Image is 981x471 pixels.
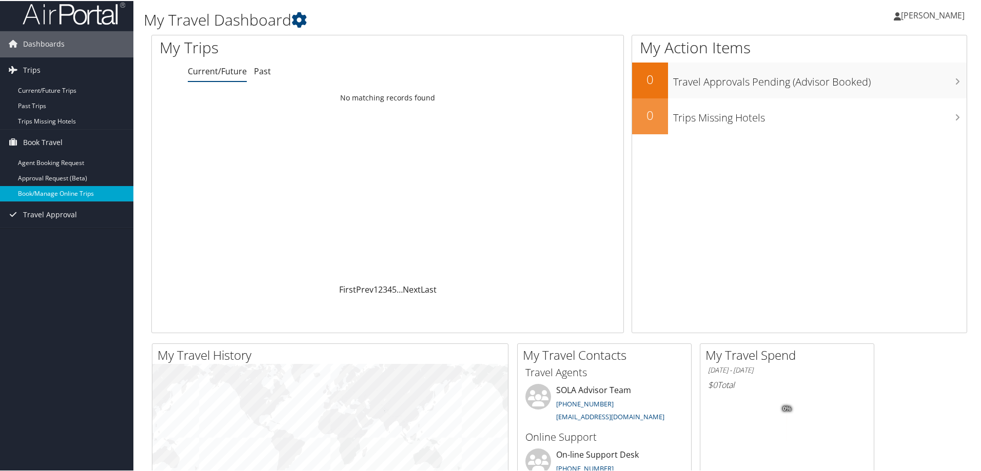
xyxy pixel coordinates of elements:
a: [EMAIL_ADDRESS][DOMAIN_NAME] [556,411,664,420]
h3: Online Support [525,429,683,443]
h3: Travel Agents [525,364,683,379]
h2: My Travel Spend [705,345,874,363]
span: $0 [708,378,717,390]
a: 0Trips Missing Hotels [632,97,967,133]
a: Current/Future [188,65,247,76]
h1: My Action Items [632,36,967,57]
a: 0Travel Approvals Pending (Advisor Booked) [632,62,967,97]
a: 1 [374,283,378,294]
a: Past [254,65,271,76]
span: … [397,283,403,294]
a: 4 [387,283,392,294]
h6: Total [708,378,866,390]
img: airportal-logo.png [23,1,125,25]
h2: My Travel Contacts [523,345,691,363]
td: No matching records found [152,88,623,106]
a: 3 [383,283,387,294]
a: Prev [356,283,374,294]
span: [PERSON_NAME] [901,9,965,20]
a: 5 [392,283,397,294]
h3: Trips Missing Hotels [673,105,967,124]
h2: 0 [632,106,668,123]
h1: My Travel Dashboard [144,8,698,30]
a: Next [403,283,421,294]
span: Travel Approval [23,201,77,227]
h2: My Travel History [158,345,508,363]
span: Book Travel [23,129,63,154]
a: 2 [378,283,383,294]
a: Last [421,283,437,294]
h1: My Trips [160,36,419,57]
h2: 0 [632,70,668,87]
li: SOLA Advisor Team [520,383,689,425]
a: [PHONE_NUMBER] [556,398,614,407]
h6: [DATE] - [DATE] [708,364,866,374]
span: Trips [23,56,41,82]
span: Dashboards [23,30,65,56]
h3: Travel Approvals Pending (Advisor Booked) [673,69,967,88]
tspan: 0% [783,405,791,411]
a: First [339,283,356,294]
